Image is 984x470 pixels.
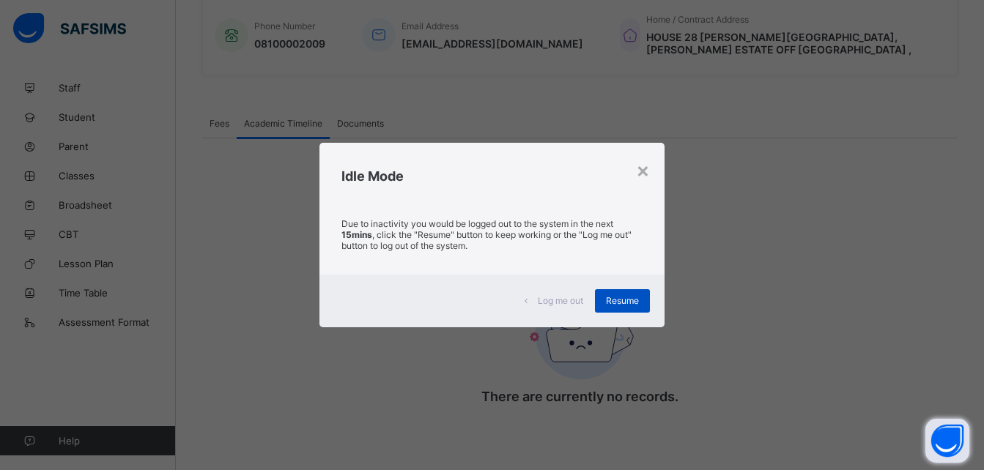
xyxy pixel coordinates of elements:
div: × [636,157,650,182]
button: Open asap [925,419,969,463]
strong: 15mins [341,229,372,240]
span: Resume [606,295,639,306]
span: Log me out [538,295,583,306]
p: Due to inactivity you would be logged out to the system in the next , click the "Resume" button t... [341,218,642,251]
h2: Idle Mode [341,168,642,184]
